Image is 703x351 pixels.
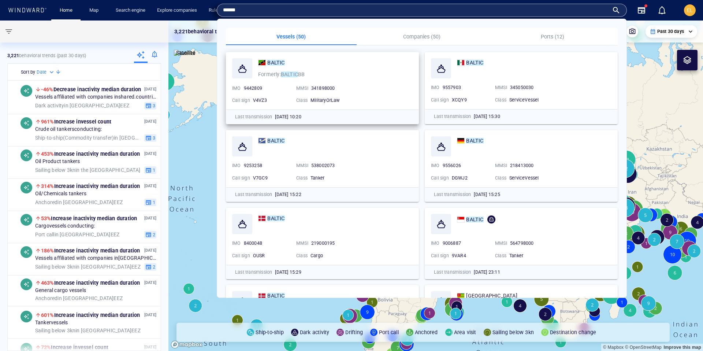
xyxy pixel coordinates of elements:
[256,328,283,337] p: Ship-to-ship
[41,119,111,125] span: Increase in vessel count
[35,158,80,165] span: Oil Product tankers
[41,312,54,318] span: 601%
[495,240,507,247] p: MMSI
[57,4,75,17] a: Home
[35,167,140,173] span: in the [GEOGRAPHIC_DATA]
[687,7,693,13] span: EL
[431,252,449,259] p: Call sign
[434,269,471,276] p: Last transmission
[267,215,284,221] mark: BALTIC
[41,248,54,254] span: 186%
[235,114,272,120] p: Last transmission
[35,263,75,269] span: Sailing below 3kn
[35,134,141,141] span: in [GEOGRAPHIC_DATA] EEZ
[434,113,471,120] p: Last transmission
[495,252,506,259] p: Class
[144,118,156,125] p: [DATE]
[35,263,141,270] span: in [GEOGRAPHIC_DATA] EEZ
[682,3,697,18] button: EL
[550,328,596,337] p: Destination change
[443,163,461,168] span: 9556026
[474,114,500,119] span: [DATE] 15:30
[474,192,500,197] span: [DATE] 15:25
[253,97,267,103] span: V4VZ3
[466,136,483,145] span: BALTIC
[144,215,156,222] p: [DATE]
[431,162,440,169] p: IMO
[431,84,440,91] p: IMO
[310,175,354,181] div: Tanker
[35,287,86,294] span: General cargo vessels
[267,214,284,223] span: BALTIC
[152,231,155,238] span: 2
[275,269,301,275] span: [DATE] 15:29
[35,223,95,229] span: Cargo vessels conducting:
[152,263,155,270] span: 2
[300,328,330,337] p: Dark activity
[275,192,301,197] span: [DATE] 15:22
[35,255,156,262] span: Vessels affiliated with companies in [GEOGRAPHIC_DATA]
[267,60,284,66] mark: BALTIC
[144,263,156,271] button: 2
[267,138,284,144] mark: BALTIC
[672,318,698,346] iframe: Chat
[206,4,236,17] a: Rule engine
[35,295,58,301] span: Anchored
[491,32,613,41] p: Ports (12)
[457,291,517,300] a: [GEOGRAPHIC_DATA]
[232,162,241,169] p: IMO
[415,328,438,337] p: Anchored
[144,230,156,239] button: 2
[154,4,200,17] a: Explore companies
[296,252,308,259] p: Class
[258,58,285,67] a: BALTIC
[311,240,335,246] span: 219000195
[41,312,140,318] span: Increase in activity median duration
[54,4,78,17] button: Home
[296,85,308,92] p: MMSI
[495,162,507,169] p: MMSI
[466,291,517,300] span: QINGHAI LAKE
[267,136,284,145] span: BALTIC
[296,162,308,169] p: MMSI
[41,151,140,157] span: Increase in activity median duration
[443,240,461,246] span: 9006887
[232,85,241,92] p: IMO
[41,86,53,92] span: -46%
[35,327,75,333] span: Sailing below 3kn
[35,167,75,173] span: Sailing below 3kn
[663,345,701,350] a: Map feedback
[485,214,495,225] div: Reported as dead vessel
[144,134,156,142] button: 3
[41,280,140,286] span: Increase in activity median duration
[298,71,305,77] span: BB
[457,214,495,225] a: BALTIC
[509,175,553,181] div: ServiceVessel
[452,175,468,181] span: DGWJ2
[457,136,484,145] a: BALTIC
[144,150,156,157] p: [DATE]
[144,182,156,189] p: [DATE]
[267,293,284,299] mark: BALTIC
[310,97,354,104] div: MilitaryOrLaw
[345,328,363,337] p: Drifting
[152,102,155,109] span: 3
[41,248,140,254] span: Increase in activity median duration
[466,58,483,67] span: BALTIC
[509,252,553,259] div: Tanker
[431,240,440,247] p: IMO
[41,151,54,157] span: 453%
[37,69,47,76] h6: Date
[296,97,308,104] p: Class
[41,119,54,125] span: 961%
[452,253,466,258] span: 9VAR4
[275,114,301,119] span: [DATE] 10:20
[35,231,119,238] span: in [GEOGRAPHIC_DATA] EEZ
[35,231,55,237] span: Port call
[144,86,156,93] p: [DATE]
[144,279,156,286] p: [DATE]
[510,163,534,168] span: 218413000
[466,60,483,66] mark: BALTIC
